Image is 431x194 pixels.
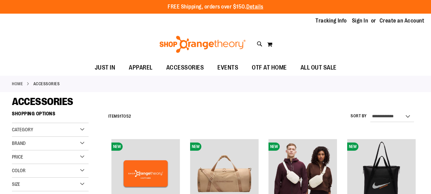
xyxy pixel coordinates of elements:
label: Sort By [351,113,367,119]
span: Price [12,154,23,160]
span: EVENTS [217,60,238,75]
span: Category [12,127,33,132]
span: ACCESSORIES [12,96,73,107]
a: Create an Account [380,17,425,25]
span: NEW [347,143,358,151]
span: Brand [12,140,26,146]
a: Tracking Info [315,17,347,25]
span: NEW [268,143,280,151]
h2: Items to [108,111,131,122]
p: FREE Shipping, orders over $150. [168,3,263,11]
span: OTF AT HOME [252,60,287,75]
a: Details [246,4,263,10]
span: APPAREL [129,60,153,75]
strong: ACCESSORIES [33,81,60,87]
a: Home [12,81,23,87]
a: Sign In [352,17,368,25]
span: 52 [126,114,131,119]
span: ACCESSORIES [166,60,204,75]
span: ALL OUT SALE [301,60,337,75]
span: NEW [111,143,123,151]
span: Size [12,181,20,187]
span: NEW [190,143,201,151]
span: Color [12,168,26,173]
strong: Shopping Options [12,108,89,123]
span: JUST IN [95,60,116,75]
span: 1 [120,114,121,119]
img: Shop Orangetheory [158,36,247,53]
